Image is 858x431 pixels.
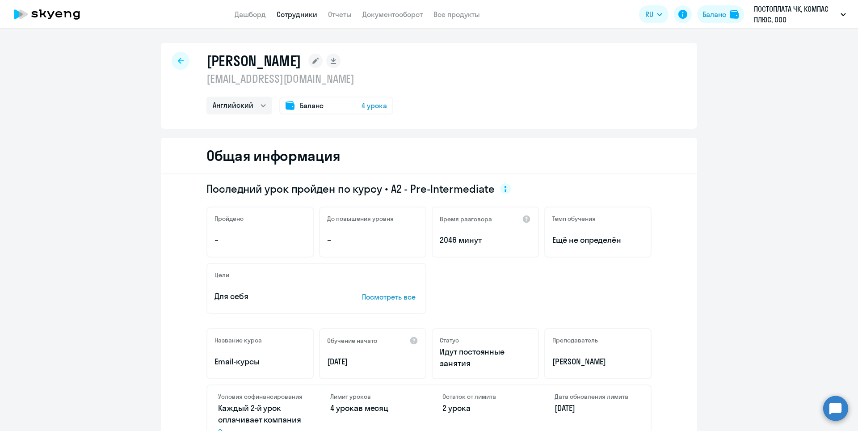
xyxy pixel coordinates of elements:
[702,9,726,20] div: Баланс
[555,393,640,401] h4: Дата обновления лимита
[206,147,340,165] h2: Общая информация
[749,4,850,25] button: ПОСТОПЛАТА ЧК, КОМПАС ПЛЮС, ООО
[440,234,531,246] p: 2046 минут
[206,182,495,196] span: Последний урок пройден по курсу • A2 - Pre-Intermediate
[362,10,423,19] a: Документооборот
[206,72,393,86] p: [EMAIL_ADDRESS][DOMAIN_NAME]
[433,10,480,19] a: Все продукты
[327,356,418,368] p: [DATE]
[327,215,394,223] h5: До повышения уровня
[206,52,301,70] h1: [PERSON_NAME]
[330,393,416,401] h4: Лимит уроков
[362,292,418,302] p: Посмотреть все
[440,336,459,344] h5: Статус
[214,336,262,344] h5: Название курса
[327,337,377,345] h5: Обучение начато
[328,10,352,19] a: Отчеты
[754,4,837,25] p: ПОСТОПЛАТА ЧК, КОМПАС ПЛЮС, ООО
[552,234,643,246] span: Ещё не определён
[330,402,416,414] p: в месяц
[214,291,334,302] p: Для себя
[442,403,471,413] span: 2 урока
[552,336,598,344] h5: Преподаватель
[639,5,669,23] button: RU
[362,100,387,111] span: 4 урока
[555,402,640,414] p: [DATE]
[552,215,596,223] h5: Темп обучения
[214,215,244,223] h5: Пройдено
[300,100,324,111] span: Баланс
[214,271,229,279] h5: Цели
[277,10,317,19] a: Сотрудники
[440,215,492,223] h5: Время разговора
[327,234,418,246] p: –
[235,10,266,19] a: Дашборд
[214,356,306,368] p: Email-курсы
[330,403,358,413] span: 4 урока
[214,234,306,246] p: –
[697,5,744,23] button: Балансbalance
[730,10,739,19] img: balance
[442,393,528,401] h4: Остаток от лимита
[440,346,531,369] p: Идут постоянные занятия
[218,393,303,401] h4: Условия софинансирования
[645,9,653,20] span: RU
[552,356,643,368] p: [PERSON_NAME]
